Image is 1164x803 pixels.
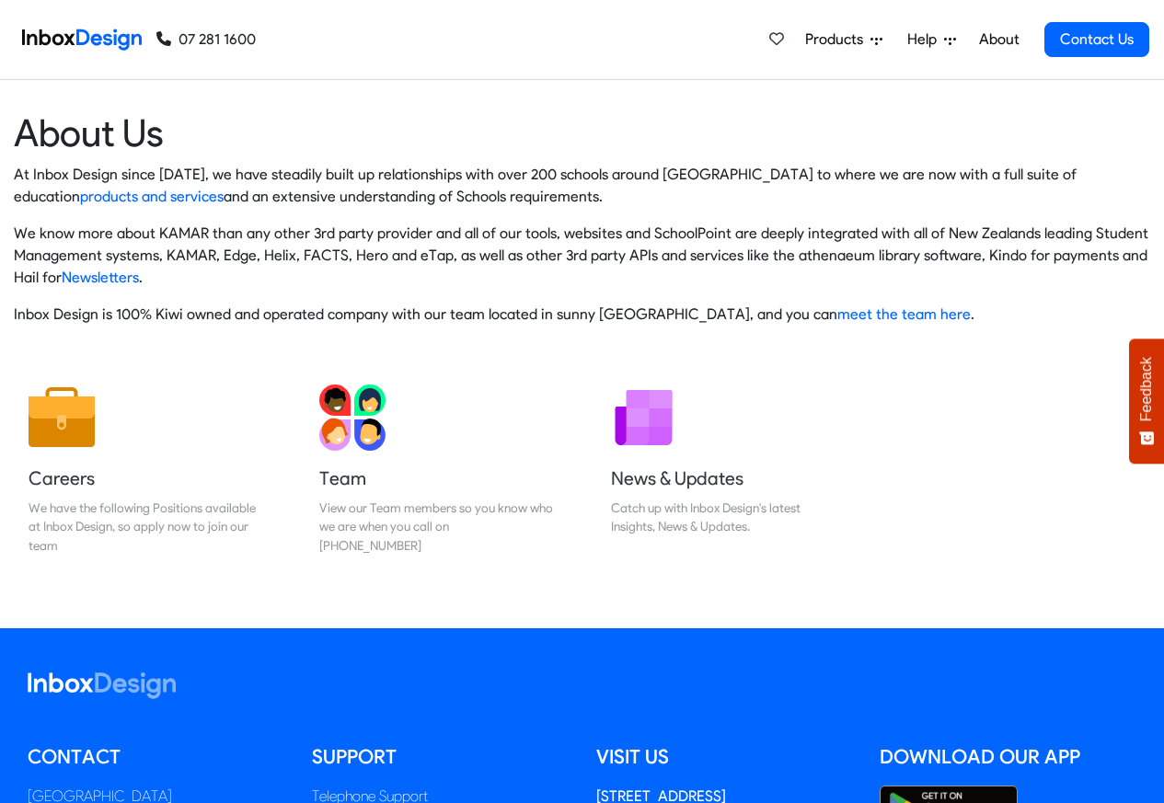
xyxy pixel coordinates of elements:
span: Products [805,29,870,51]
a: 07 281 1600 [156,29,256,51]
p: Inbox Design is 100% Kiwi owned and operated company with our team located in sunny [GEOGRAPHIC_D... [14,304,1150,326]
img: 2022_01_12_icon_newsletter.svg [611,384,677,451]
img: 2022_01_13_icon_team.svg [319,384,386,451]
div: View our Team members so you know who we are when you call on [PHONE_NUMBER] [319,499,553,555]
button: Feedback - Show survey [1129,338,1164,464]
img: 2022_01_13_icon_job.svg [29,384,95,451]
a: Help [900,21,963,58]
img: logo_inboxdesign_white.svg [28,672,176,699]
a: Team View our Team members so you know who we are when you call on [PHONE_NUMBER] [305,370,568,569]
h5: Download our App [880,743,1136,771]
span: Feedback [1138,357,1155,421]
a: Products [798,21,890,58]
p: We know more about KAMAR than any other 3rd party provider and all of our tools, websites and Sch... [14,223,1150,289]
a: Newsletters [62,269,139,286]
p: At Inbox Design since [DATE], we have steadily built up relationships with over 200 schools aroun... [14,164,1150,208]
h5: Visit us [596,743,853,771]
a: meet the team here [837,305,971,323]
h5: Team [319,465,553,491]
h5: Contact [28,743,284,771]
a: About [974,21,1024,58]
div: Catch up with Inbox Design's latest Insights, News & Updates. [611,499,845,536]
h5: Support [312,743,569,771]
span: Help [907,29,944,51]
heading: About Us [14,109,1150,156]
a: Careers We have the following Positions available at Inbox Design, so apply now to join our team [14,370,277,569]
h5: News & Updates [611,465,845,491]
div: We have the following Positions available at Inbox Design, so apply now to join our team [29,499,262,555]
a: products and services [80,188,224,205]
a: News & Updates Catch up with Inbox Design's latest Insights, News & Updates. [596,370,859,569]
a: Contact Us [1044,22,1149,57]
h5: Careers [29,465,262,491]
